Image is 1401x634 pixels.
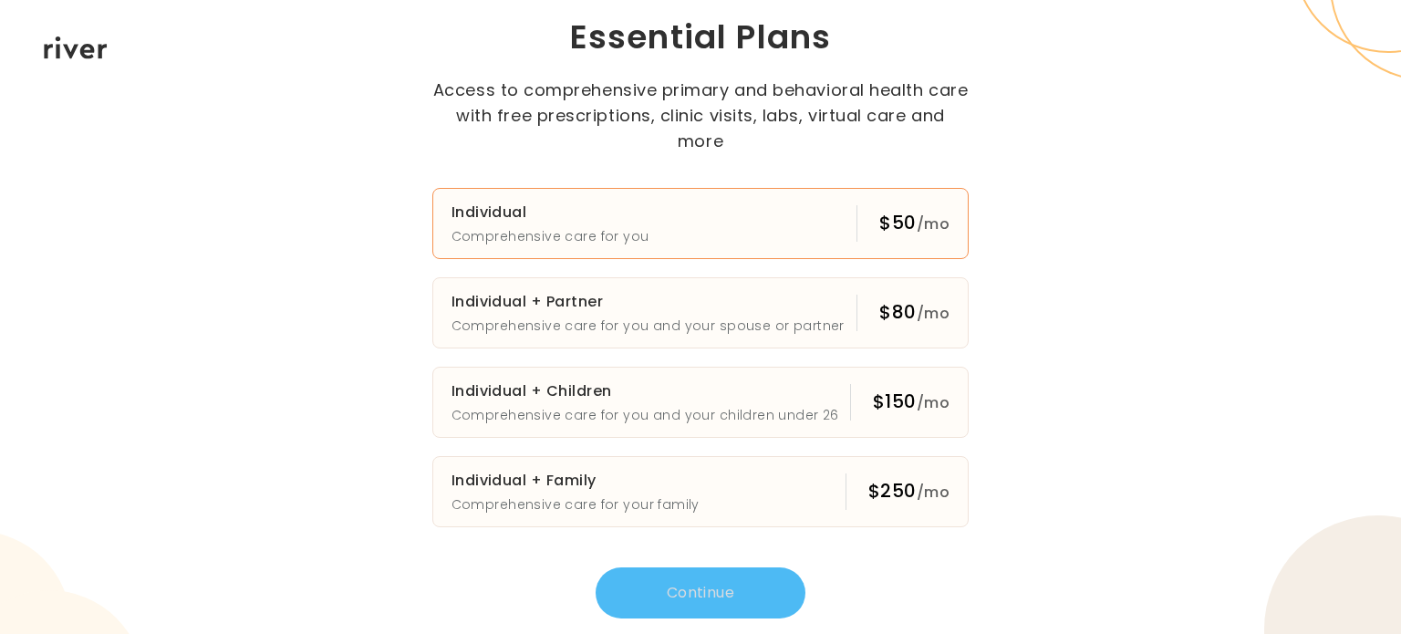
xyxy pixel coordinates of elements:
div: $80 [879,299,950,327]
button: IndividualComprehensive care for you$50/mo [432,188,970,259]
span: /mo [917,303,950,324]
p: Access to comprehensive primary and behavioral health care with free prescriptions, clinic visits... [431,78,970,154]
div: $250 [868,478,950,505]
button: Continue [596,567,805,618]
span: /mo [917,482,950,503]
p: Comprehensive care for your family [451,494,700,515]
button: Individual + ChildrenComprehensive care for you and your children under 26$150/mo [432,367,970,438]
button: Individual + FamilyComprehensive care for your family$250/mo [432,456,970,527]
h1: Essential Plans [365,16,1036,59]
div: $150 [873,389,950,416]
p: Comprehensive care for you [451,225,649,247]
h3: Individual + Children [451,379,839,404]
button: Individual + PartnerComprehensive care for you and your spouse or partner$80/mo [432,277,970,348]
h3: Individual + Family [451,468,700,494]
span: /mo [917,392,950,413]
p: Comprehensive care for you and your children under 26 [451,404,839,426]
div: $50 [879,210,950,237]
h3: Individual + Partner [451,289,845,315]
p: Comprehensive care for you and your spouse or partner [451,315,845,337]
span: /mo [917,213,950,234]
h3: Individual [451,200,649,225]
